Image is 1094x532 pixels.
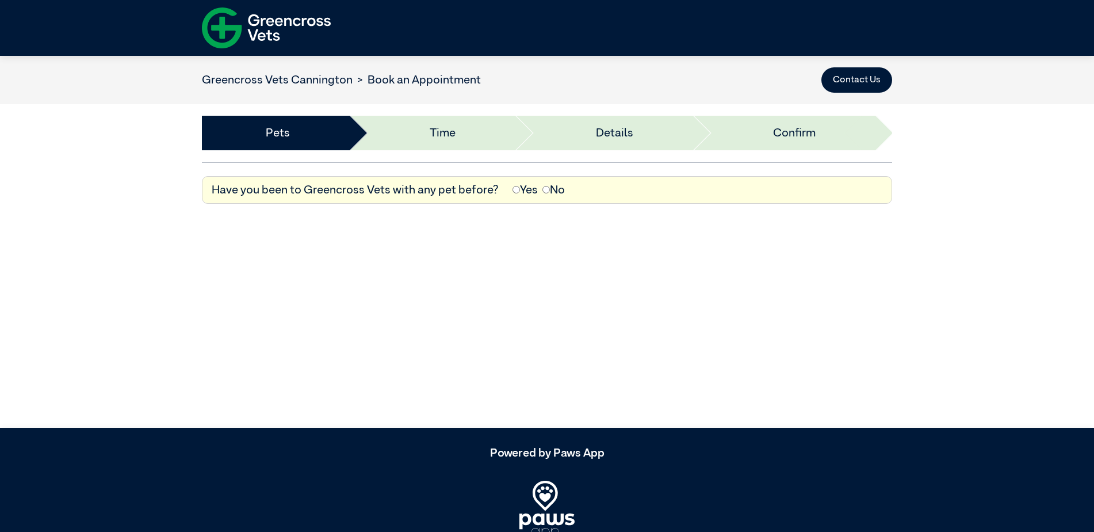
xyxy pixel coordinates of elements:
[266,124,290,142] a: Pets
[202,3,331,53] img: f-logo
[821,67,892,93] button: Contact Us
[353,71,481,89] li: Book an Appointment
[202,446,892,460] h5: Powered by Paws App
[202,71,481,89] nav: breadcrumb
[542,186,550,193] input: No
[512,181,538,199] label: Yes
[212,181,499,199] label: Have you been to Greencross Vets with any pet before?
[542,181,565,199] label: No
[512,186,520,193] input: Yes
[202,74,353,86] a: Greencross Vets Cannington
